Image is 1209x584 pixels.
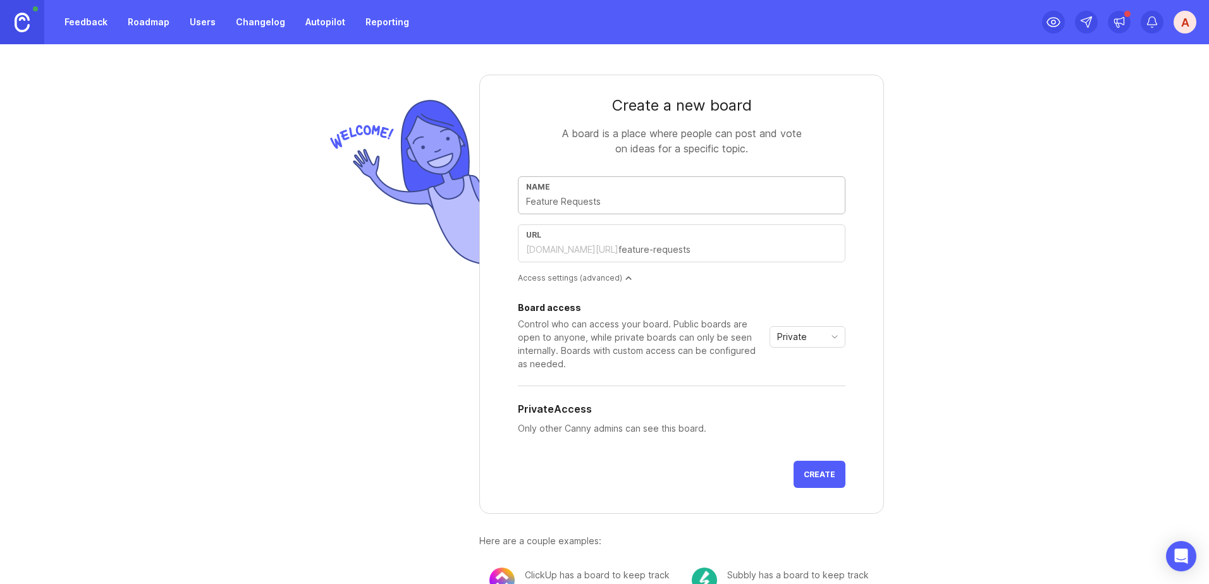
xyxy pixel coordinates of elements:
[1174,11,1196,33] button: A
[120,11,177,33] a: Roadmap
[526,182,837,192] div: Name
[518,303,764,312] div: Board access
[526,230,837,240] div: url
[618,243,837,257] input: feature-requests
[555,126,808,156] div: A board is a place where people can post and vote on ideas for a specific topic.
[298,11,353,33] a: Autopilot
[518,401,592,417] h5: Private Access
[526,243,618,256] div: [DOMAIN_NAME][URL]
[777,330,807,344] span: Private
[804,470,835,479] span: Create
[526,195,837,209] input: Feature Requests
[15,13,30,32] img: Canny Home
[825,332,845,342] svg: toggle icon
[518,272,845,283] div: Access settings (advanced)
[1166,541,1196,571] div: Open Intercom Messenger
[518,95,845,116] div: Create a new board
[794,461,845,488] button: Create
[479,534,884,548] div: Here are a couple examples:
[182,11,223,33] a: Users
[358,11,417,33] a: Reporting
[770,326,845,348] div: toggle menu
[57,11,115,33] a: Feedback
[228,11,293,33] a: Changelog
[518,422,845,435] p: Only other Canny admins can see this board.
[518,317,764,370] div: Control who can access your board. Public boards are open to anyone, while private boards can onl...
[325,95,479,270] img: welcome-img-178bf9fb836d0a1529256ffe415d7085.png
